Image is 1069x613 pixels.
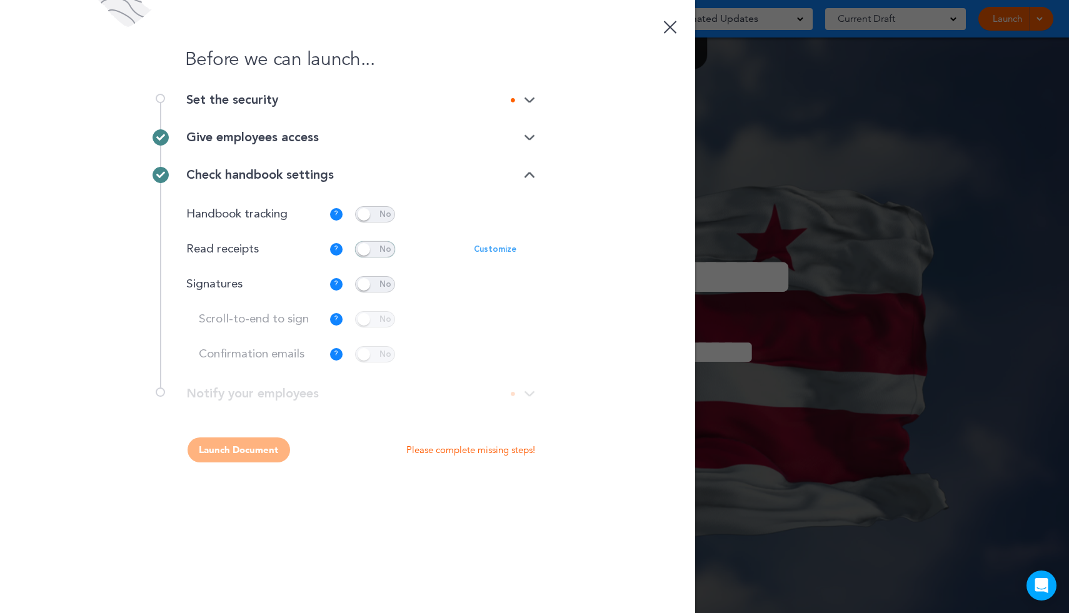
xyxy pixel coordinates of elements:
img: arrow-down@2x.png [524,171,535,179]
h1: Before we can launch... [160,50,535,69]
div: ? [330,243,343,256]
div: ? [330,278,343,291]
img: arrow-down@2x.png [524,134,535,142]
div: Set the security [186,94,535,106]
div: ? [330,313,343,326]
div: Give employees access [186,131,535,144]
div: ? [330,208,343,221]
div: Check handbook settings [186,169,535,181]
img: arrow-down@2x.png [524,96,535,104]
p: Handbook tracking [186,209,321,221]
div: Open Intercom Messenger [1026,571,1056,601]
p: Read receipts [186,244,321,256]
p: Signatures [186,279,321,291]
p: Please complete missing steps! [406,444,535,456]
div: ? [330,348,343,361]
p: Customize [474,246,516,254]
